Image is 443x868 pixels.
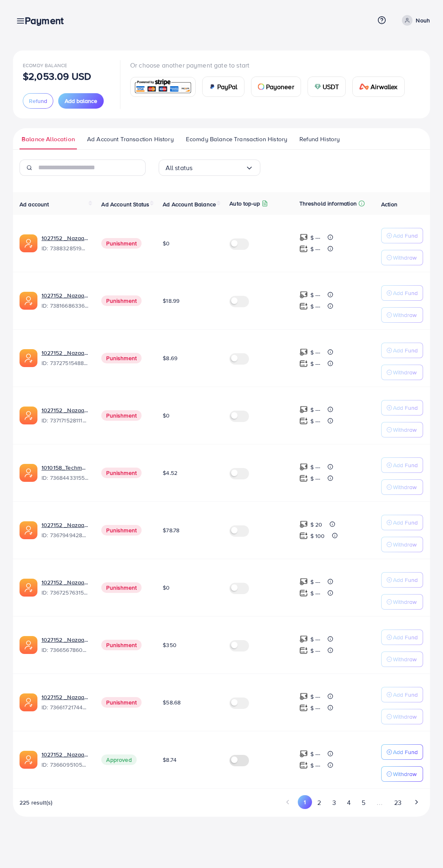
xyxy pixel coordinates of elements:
[381,766,423,782] button: Withdraw
[310,416,321,426] p: $ ---
[381,200,397,208] span: Action
[352,77,404,97] a: cardAirwallex
[41,291,88,310] div: <span class='underline'>1027152 _Nazaagency_023</span></br>7381668633665093648
[310,531,325,541] p: $ 100
[163,698,181,706] span: $58.68
[41,464,88,472] a: 1010158_Techmanistan pk acc_1715599413927
[310,348,321,357] p: $ ---
[393,747,418,757] p: Add Fund
[41,578,88,586] a: 1027152 _Nazaagency_016
[41,234,88,253] div: <span class='underline'>1027152 _Nazaagency_019</span></br>7388328519014645761
[393,690,418,700] p: Add Fund
[310,703,321,713] p: $ ---
[381,537,423,552] button: Withdraw
[381,687,423,702] button: Add Fund
[20,636,37,654] img: ic-ads-acc.e4c84228.svg
[41,750,88,759] a: 1027152 _Nazaagency_006
[381,250,423,265] button: Withdraw
[393,345,418,355] p: Add Fund
[101,353,142,363] span: Punishment
[393,597,417,607] p: Withdraw
[101,200,149,208] span: Ad Account Status
[409,795,423,809] button: Go to next page
[163,756,177,764] span: $8.74
[41,349,88,367] div: <span class='underline'>1027152 _Nazaagency_007</span></br>7372751548805726224
[41,588,88,597] span: ID: 7367257631523782657
[23,62,67,69] span: Ecomdy Balance
[41,416,88,424] span: ID: 7371715281112170513
[310,290,321,300] p: $ ---
[229,199,260,208] p: Auto top-up
[393,518,418,527] p: Add Fund
[58,93,104,109] button: Add balance
[299,405,308,414] img: top-up amount
[393,288,418,298] p: Add Fund
[101,582,142,593] span: Punishment
[299,589,308,597] img: top-up amount
[299,646,308,655] img: top-up amount
[41,406,88,414] a: 1027152 _Nazaagency_04
[310,302,321,311] p: $ ---
[163,526,179,534] span: $78.78
[209,83,216,90] img: card
[381,422,423,437] button: Withdraw
[341,795,356,810] button: Go to page 4
[299,474,308,483] img: top-up amount
[159,160,260,176] div: Search for option
[393,632,418,642] p: Add Fund
[310,359,321,369] p: $ ---
[101,238,142,249] span: Punishment
[299,577,308,586] img: top-up amount
[310,749,321,759] p: $ ---
[186,135,287,144] span: Ecomdy Balance Transaction History
[41,291,88,300] a: 1027152 _Nazaagency_023
[381,572,423,588] button: Add Fund
[381,479,423,495] button: Withdraw
[299,348,308,356] img: top-up amount
[381,457,423,473] button: Add Fund
[20,407,37,424] img: ic-ads-acc.e4c84228.svg
[393,482,417,492] p: Withdraw
[163,584,170,592] span: $0
[20,234,37,252] img: ic-ads-acc.e4c84228.svg
[381,744,423,760] button: Add Fund
[299,750,308,758] img: top-up amount
[298,795,312,809] button: Go to page 1
[381,630,423,645] button: Add Fund
[163,641,177,649] span: $350
[393,367,417,377] p: Withdraw
[101,468,142,478] span: Punishment
[41,703,88,711] span: ID: 7366172174454882305
[251,77,301,97] a: cardPayoneer
[20,751,37,769] img: ic-ads-acc.e4c84228.svg
[217,82,238,92] span: PayPal
[41,636,88,644] a: 1027152 _Nazaagency_0051
[381,307,423,323] button: Withdraw
[130,77,196,97] a: card
[41,636,88,654] div: <span class='underline'>1027152 _Nazaagency_0051</span></br>7366567860828749825
[41,244,88,252] span: ID: 7388328519014645761
[41,464,88,482] div: <span class='underline'>1010158_Techmanistan pk acc_1715599413927</span></br>7368443315504726017
[41,359,88,367] span: ID: 7372751548805726224
[41,302,88,310] span: ID: 7381668633665093648
[20,292,37,310] img: ic-ads-acc.e4c84228.svg
[299,359,308,368] img: top-up amount
[310,233,321,243] p: $ ---
[299,135,340,144] span: Refund History
[29,97,47,105] span: Refund
[163,239,170,247] span: $0
[299,635,308,643] img: top-up amount
[299,417,308,425] img: top-up amount
[101,640,142,650] span: Punishment
[258,83,264,90] img: card
[65,97,97,105] span: Add balance
[163,469,177,477] span: $4.52
[381,594,423,610] button: Withdraw
[20,200,49,208] span: Ad account
[41,349,88,357] a: 1027152 _Nazaagency_007
[314,83,321,90] img: card
[393,654,417,664] p: Withdraw
[41,693,88,701] a: 1027152 _Nazaagency_018
[163,354,177,362] span: $8.69
[299,291,308,299] img: top-up amount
